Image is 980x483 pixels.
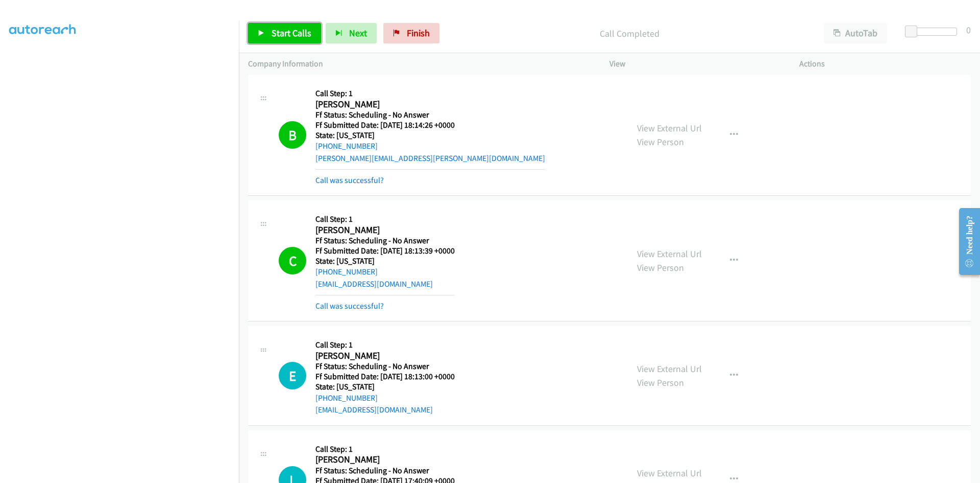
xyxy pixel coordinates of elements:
[279,121,306,149] h1: B
[315,393,378,403] a: [PHONE_NUMBER]
[609,58,781,70] p: View
[637,262,684,273] a: View Person
[272,27,311,39] span: Start Calls
[315,279,433,289] a: [EMAIL_ADDRESS][DOMAIN_NAME]
[248,23,321,43] a: Start Calls
[326,23,377,43] button: Next
[966,23,971,37] div: 0
[315,99,545,110] h2: [PERSON_NAME]
[315,153,545,163] a: [PERSON_NAME][EMAIL_ADDRESS][PERSON_NAME][DOMAIN_NAME]
[315,246,455,256] h5: Ff Submitted Date: [DATE] 18:13:39 +0000
[315,224,455,236] h2: [PERSON_NAME]
[637,377,684,388] a: View Person
[637,467,702,479] a: View External Url
[383,23,439,43] a: Finish
[315,382,455,392] h5: State: [US_STATE]
[315,340,455,350] h5: Call Step: 1
[453,27,805,40] p: Call Completed
[279,362,306,389] h1: E
[315,120,545,130] h5: Ff Submitted Date: [DATE] 18:14:26 +0000
[315,466,455,476] h5: Ff Status: Scheduling - No Answer
[637,248,702,260] a: View External Url
[910,28,957,36] div: Delay between calls (in seconds)
[315,372,455,382] h5: Ff Submitted Date: [DATE] 18:13:00 +0000
[315,454,455,466] h2: [PERSON_NAME]
[637,136,684,148] a: View Person
[315,88,545,99] h5: Call Step: 1
[349,27,367,39] span: Next
[315,301,384,311] a: Call was successful?
[315,236,455,246] h5: Ff Status: Scheduling - No Answer
[315,214,455,224] h5: Call Step: 1
[407,27,430,39] span: Finish
[315,444,455,454] h5: Call Step: 1
[637,363,702,375] a: View External Url
[315,130,545,141] h5: State: [US_STATE]
[315,405,433,415] a: [EMAIL_ADDRESS][DOMAIN_NAME]
[799,58,971,70] p: Actions
[248,58,591,70] p: Company Information
[637,122,702,134] a: View External Url
[315,361,455,372] h5: Ff Status: Scheduling - No Answer
[824,23,887,43] button: AutoTab
[315,175,384,185] a: Call was successful?
[315,267,378,277] a: [PHONE_NUMBER]
[315,141,378,151] a: [PHONE_NUMBER]
[315,256,455,266] h5: State: [US_STATE]
[950,201,980,282] iframe: Resource Center
[315,110,545,120] h5: Ff Status: Scheduling - No Answer
[315,350,455,362] h2: [PERSON_NAME]
[279,247,306,274] h1: C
